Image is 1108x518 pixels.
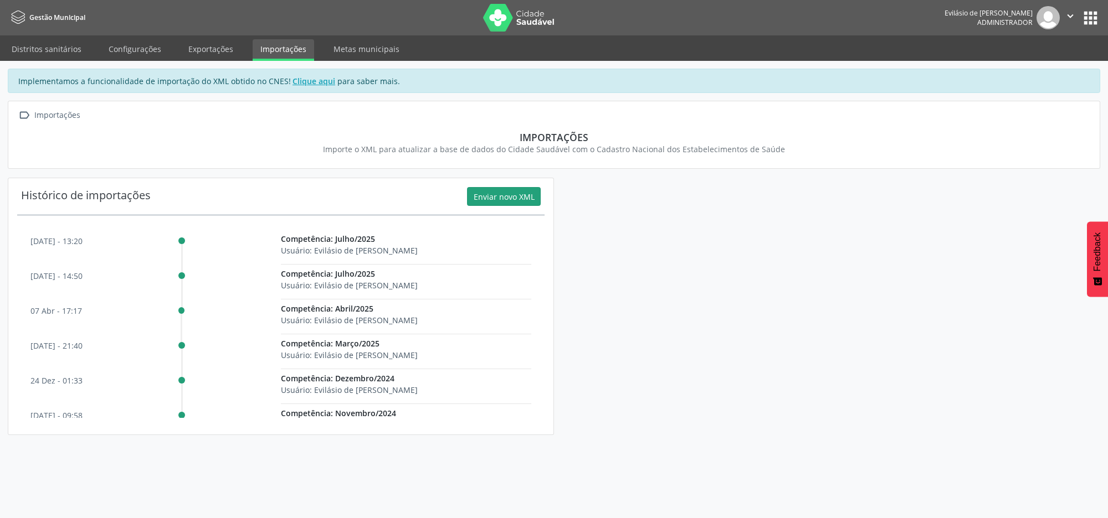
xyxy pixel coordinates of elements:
span: Usuário: Evilásio de [PERSON_NAME] [281,350,418,360]
i:  [1064,10,1076,22]
a:  Importações [16,107,82,123]
span: Gestão Municipal [29,13,85,22]
p: Competência: Dezembro/2024 [281,372,531,384]
p: Competência: Março/2025 [281,338,531,349]
a: Exportações [181,39,241,59]
span: Usuário: Evilásio de [PERSON_NAME] [281,280,418,291]
button:  [1060,6,1081,29]
p: [DATE] - 13:20 [30,235,83,247]
p: [DATE] - 21:40 [30,340,83,351]
span: Usuário: Evilásio de [PERSON_NAME] [281,315,418,325]
p: Competência: Abril/2025 [281,303,531,314]
a: Configurações [101,39,169,59]
button: apps [1081,8,1100,28]
div: Implementamos a funcionalidade de importação do XML obtido no CNES! para saber mais. [8,69,1100,93]
div: Importações [24,131,1084,143]
span: Administrador [977,18,1033,27]
p: Competência: Julho/2025 [281,233,531,245]
span: Feedback [1092,232,1102,271]
div: Histórico de importações [21,187,151,206]
p: Competência: Novembro/2024 [281,407,531,419]
span: Usuário: Evilásio de [PERSON_NAME] [281,385,418,395]
button: Feedback - Mostrar pesquisa [1087,221,1108,297]
a: Metas municipais [326,39,407,59]
i:  [16,107,32,123]
a: Importações [253,39,314,61]
p: 24 dez - 01:33 [30,375,83,386]
p: [DATE] - 14:50 [30,270,83,282]
div: Importações [32,107,82,123]
p: Competência: Julho/2025 [281,268,531,279]
button: Enviar novo XML [467,187,541,206]
p: [DATE] - 09:58 [30,410,83,421]
a: Distritos sanitários [4,39,89,59]
div: Importe o XML para atualizar a base de dados do Cidade Saudável com o Cadastro Nacional dos Estab... [24,143,1084,155]
a: Gestão Municipal [8,8,85,27]
span: Usuário: Evilásio de [PERSON_NAME] [281,245,418,256]
div: Evilásio de [PERSON_NAME] [945,8,1033,18]
p: 07 abr - 17:17 [30,305,82,317]
a: Clique aqui [291,75,337,87]
u: Clique aqui [293,76,335,86]
img: img [1037,6,1060,29]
